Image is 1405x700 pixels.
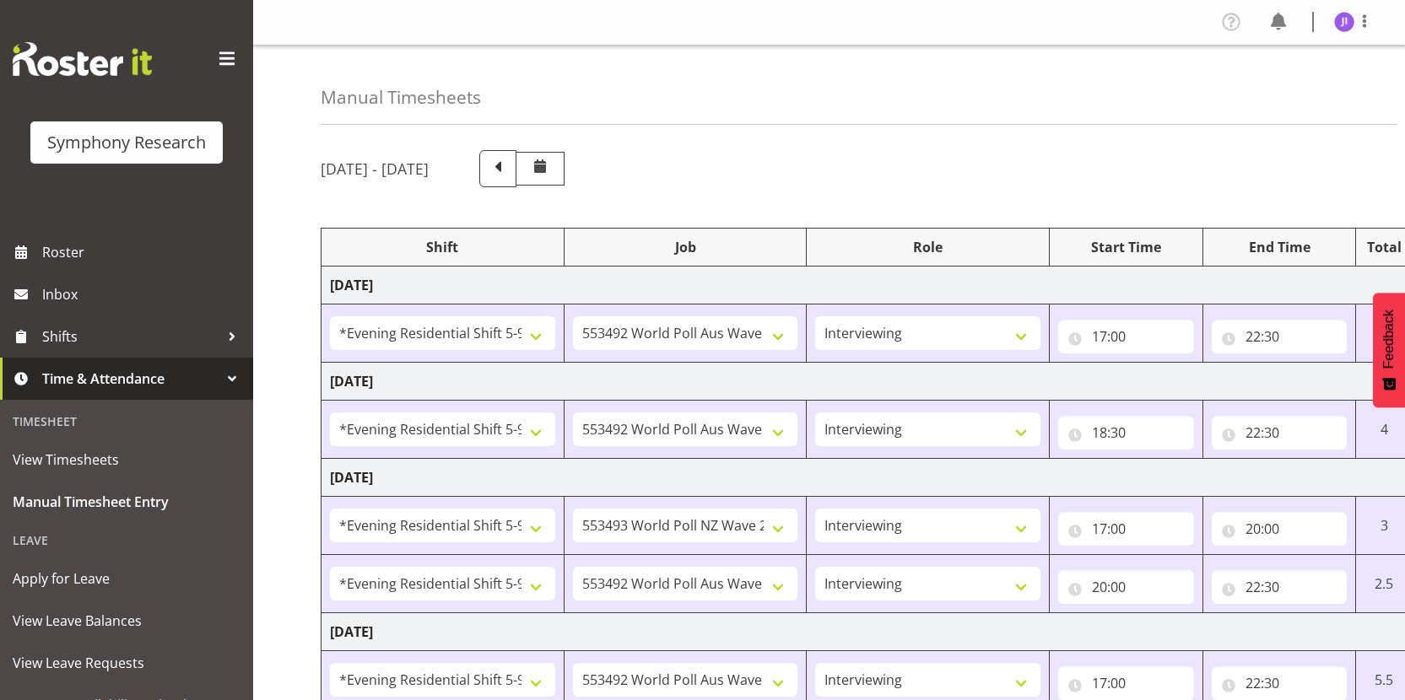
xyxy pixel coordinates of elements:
[4,642,249,684] a: View Leave Requests
[1381,310,1397,369] span: Feedback
[1212,570,1348,604] input: Click to select...
[4,481,249,523] a: Manual Timesheet Entry
[1212,416,1348,450] input: Click to select...
[13,447,240,472] span: View Timesheets
[1373,293,1405,407] button: Feedback - Show survey
[47,130,206,155] div: Symphony Research
[13,650,240,676] span: View Leave Requests
[1212,320,1348,353] input: Click to select...
[13,489,240,514] span: Manual Timesheet Entry
[1212,666,1348,700] input: Click to select...
[1334,12,1354,32] img: jonathan-isidoro5583.jpg
[1364,237,1403,257] div: Total
[573,237,798,257] div: Job
[1058,416,1194,450] input: Click to select...
[42,282,245,307] span: Inbox
[4,523,249,557] div: Leave
[4,557,249,600] a: Apply for Leave
[4,600,249,642] a: View Leave Balances
[1058,320,1194,353] input: Click to select...
[1212,512,1348,546] input: Click to select...
[1058,570,1194,604] input: Click to select...
[42,240,245,265] span: Roster
[1058,512,1194,546] input: Click to select...
[4,404,249,439] div: Timesheet
[13,608,240,633] span: View Leave Balances
[42,366,219,391] span: Time & Attendance
[330,237,555,257] div: Shift
[815,237,1040,257] div: Role
[321,159,429,178] h5: [DATE] - [DATE]
[321,88,481,107] h4: Manual Timesheets
[13,42,152,76] img: Rosterit website logo
[42,324,219,349] span: Shifts
[1058,666,1194,700] input: Click to select...
[1058,237,1194,257] div: Start Time
[1212,237,1348,257] div: End Time
[13,566,240,591] span: Apply for Leave
[4,439,249,481] a: View Timesheets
